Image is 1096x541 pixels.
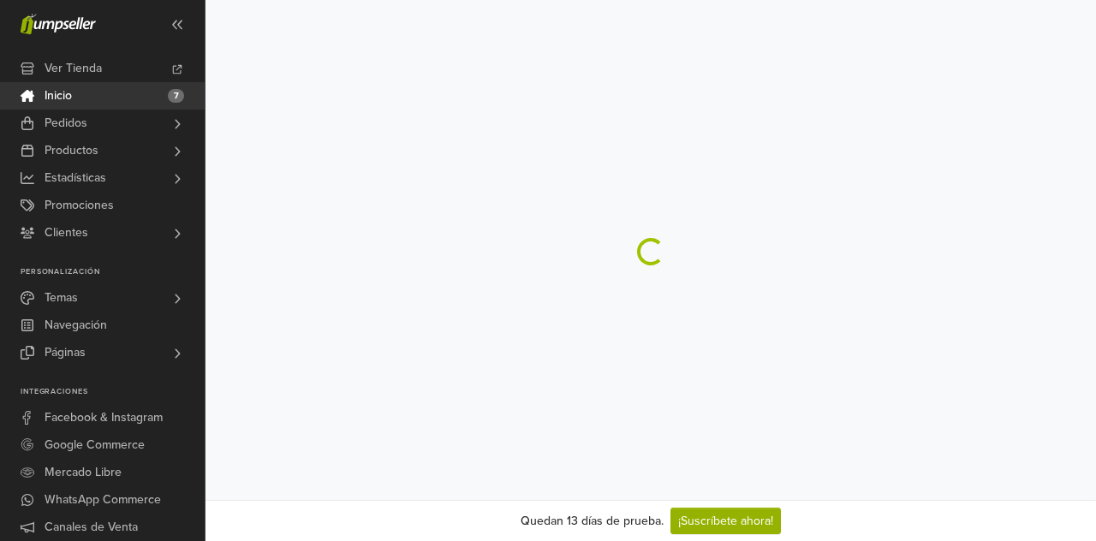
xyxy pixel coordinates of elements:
p: Personalización [21,267,205,277]
span: Promociones [45,192,114,219]
div: Quedan 13 días de prueba. [521,512,664,530]
span: Pedidos [45,110,87,137]
p: Integraciones [21,387,205,397]
span: Facebook & Instagram [45,404,163,431]
span: 7 [168,89,184,103]
span: Páginas [45,339,86,366]
span: Productos [45,137,98,164]
span: Mercado Libre [45,459,122,486]
span: Inicio [45,82,72,110]
span: Google Commerce [45,431,145,459]
a: ¡Suscríbete ahora! [670,508,781,534]
span: Ver Tienda [45,55,102,82]
span: WhatsApp Commerce [45,486,161,514]
span: Clientes [45,219,88,247]
span: Temas [45,284,78,312]
span: Canales de Venta [45,514,138,541]
span: Navegación [45,312,107,339]
span: Estadísticas [45,164,106,192]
